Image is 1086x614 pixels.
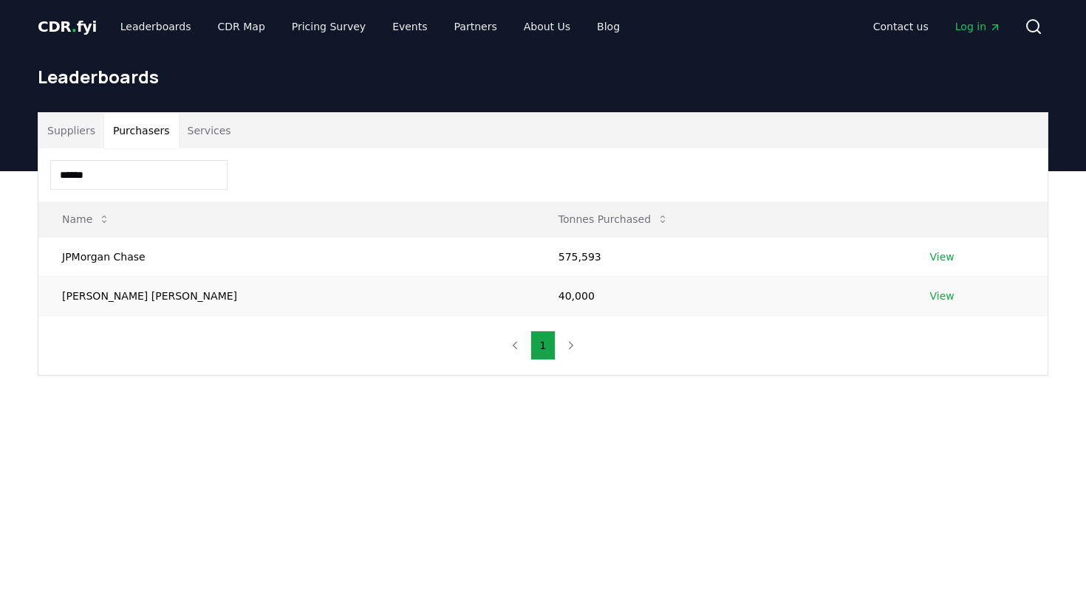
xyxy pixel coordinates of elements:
[38,237,535,276] td: JPMorgan Chase
[530,331,556,360] button: 1
[535,237,906,276] td: 575,593
[104,113,179,148] button: Purchasers
[38,18,97,35] span: CDR fyi
[206,13,277,40] a: CDR Map
[512,13,582,40] a: About Us
[861,13,1013,40] nav: Main
[943,13,1013,40] a: Log in
[930,249,954,264] a: View
[109,13,632,40] nav: Main
[72,18,77,35] span: .
[179,113,240,148] button: Services
[38,276,535,315] td: [PERSON_NAME] [PERSON_NAME]
[38,16,97,37] a: CDR.fyi
[861,13,940,40] a: Contact us
[280,13,378,40] a: Pricing Survey
[547,204,680,234] button: Tonnes Purchased
[535,276,906,315] td: 40,000
[585,13,632,40] a: Blog
[443,13,509,40] a: Partners
[380,13,439,40] a: Events
[955,19,1001,34] span: Log in
[930,289,954,303] a: View
[50,204,122,234] button: Name
[38,65,1048,89] h1: Leaderboards
[109,13,203,40] a: Leaderboards
[38,113,104,148] button: Suppliers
